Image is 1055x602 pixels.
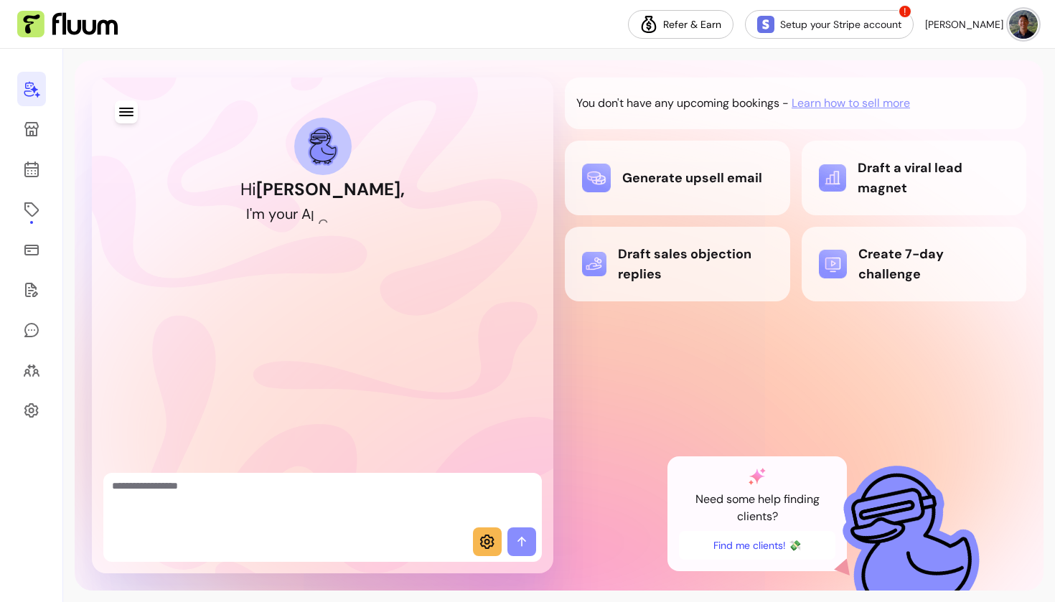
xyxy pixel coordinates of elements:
img: Create 7-day challenge [819,250,848,278]
img: AI Co-Founder gradient star [749,468,766,485]
p: Need some help finding clients? [679,491,835,525]
div: u [285,204,293,224]
img: Draft sales objection replies [582,252,606,276]
div: Draft sales objection replies [582,244,773,284]
img: Fluum Logo [17,11,118,38]
div: Draft a viral lead magnet [819,158,1010,198]
img: Draft a viral lead magnet [819,164,847,192]
button: Find me clients! 💸 [679,531,835,560]
h2: I'm your AI Co-Founder [246,204,399,224]
div: A [301,204,311,224]
img: AI Co-Founder avatar [308,127,338,165]
div: Create 7-day challenge [819,244,1010,284]
img: avatar [1009,10,1038,39]
b: [PERSON_NAME] , [256,178,405,200]
div: I [246,204,250,224]
a: Home [17,72,46,106]
textarea: Ask me anything... [112,479,533,522]
div: r [293,204,298,224]
img: Stripe Icon [757,16,774,33]
span: Learn how to sell more [792,95,910,112]
a: Settings [17,393,46,428]
div: Generate upsell email [582,164,773,192]
div: m [252,204,265,224]
a: Refer & Earn [628,10,733,39]
div: I [311,206,314,226]
button: avatar[PERSON_NAME] [925,10,1038,39]
span: [PERSON_NAME] [925,17,1003,32]
a: Forms [17,273,46,307]
a: My Messages [17,313,46,347]
h1: Hi [240,178,405,201]
div: o [276,204,285,224]
img: Generate upsell email [582,164,611,192]
a: Sales [17,232,46,267]
div: C [318,215,328,235]
a: My Page [17,112,46,146]
p: You don't have any upcoming bookings - [576,95,789,112]
div: y [268,204,276,224]
a: Calendar [17,152,46,187]
a: Clients [17,353,46,387]
span: ! [898,4,912,19]
a: Offerings [17,192,46,227]
a: Setup your Stripe account [745,10,914,39]
div: ' [250,204,252,224]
